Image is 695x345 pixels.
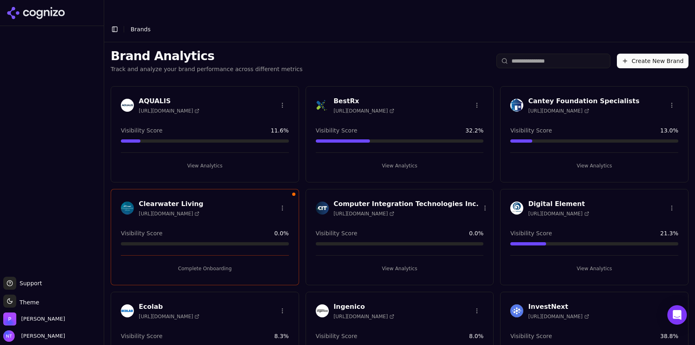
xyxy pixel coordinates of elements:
img: BestRx [316,99,329,112]
span: Visibility Score [510,126,552,135]
span: Support [16,279,42,287]
img: Digital Element [510,202,523,215]
span: 32.2 % [466,126,483,135]
button: View Analytics [316,159,484,172]
span: [URL][DOMAIN_NAME] [528,210,589,217]
button: Complete Onboarding [121,262,289,275]
img: Ecolab [121,304,134,317]
span: 8.0 % [469,332,484,340]
span: [URL][DOMAIN_NAME] [334,313,394,320]
h3: Ecolab [139,302,199,312]
span: Visibility Score [316,332,357,340]
span: [PERSON_NAME] [18,332,65,340]
button: Create New Brand [617,54,688,68]
span: Visibility Score [510,229,552,237]
button: View Analytics [510,159,678,172]
img: Ingenico [316,304,329,317]
img: Cantey Foundation Specialists [510,99,523,112]
img: Nate Tower [3,330,15,342]
span: Visibility Score [316,126,357,135]
p: Track and analyze your brand performance across different metrics [111,65,303,73]
h3: Computer Integration Technologies Inc. [334,199,479,209]
h3: Cantey Foundation Specialists [528,96,639,106]
span: 8.3 % [274,332,289,340]
span: [URL][DOMAIN_NAME] [334,210,394,217]
h3: Clearwater Living [139,199,203,209]
button: View Analytics [121,159,289,172]
span: 11.6 % [271,126,288,135]
span: [URL][DOMAIN_NAME] [139,108,199,114]
h1: Brand Analytics [111,49,303,63]
span: Visibility Score [510,332,552,340]
h3: BestRx [334,96,394,106]
span: Visibility Score [316,229,357,237]
span: 21.3 % [660,229,678,237]
span: [URL][DOMAIN_NAME] [139,210,199,217]
img: AQUALIS [121,99,134,112]
div: Open Intercom Messenger [667,305,687,325]
span: [URL][DOMAIN_NAME] [528,313,589,320]
h3: InvestNext [528,302,589,312]
h3: Ingenico [334,302,394,312]
button: Open user button [3,330,65,342]
span: [URL][DOMAIN_NAME] [334,108,394,114]
span: Theme [16,299,39,306]
button: Open organization switcher [3,312,65,325]
span: Visibility Score [121,332,162,340]
span: [URL][DOMAIN_NAME] [139,313,199,320]
img: Clearwater Living [121,202,134,215]
span: 0.0 % [274,229,289,237]
span: Brands [131,26,151,33]
span: Visibility Score [121,229,162,237]
span: 13.0 % [660,126,678,135]
button: View Analytics [316,262,484,275]
span: 38.8 % [660,332,678,340]
img: Perrill [3,312,16,325]
nav: breadcrumb [131,25,151,33]
img: InvestNext [510,304,523,317]
span: Perrill [21,315,65,323]
span: [URL][DOMAIN_NAME] [528,108,589,114]
span: Visibility Score [121,126,162,135]
img: Computer Integration Technologies Inc. [316,202,329,215]
h3: Digital Element [528,199,589,209]
button: View Analytics [510,262,678,275]
h3: AQUALIS [139,96,199,106]
span: 0.0 % [469,229,484,237]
